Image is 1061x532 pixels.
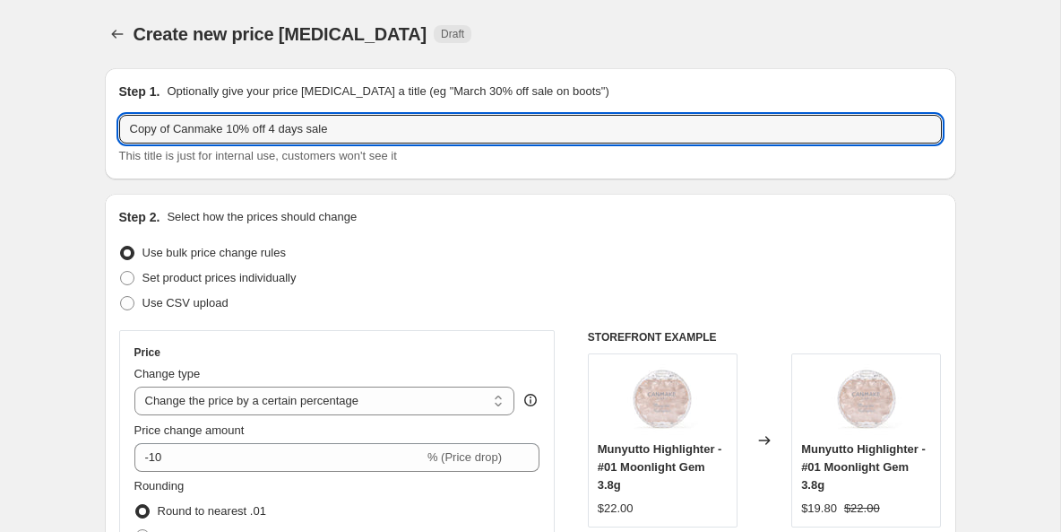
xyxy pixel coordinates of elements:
span: Round to nearest .01 [158,504,266,518]
span: Munyutto Highlighter -#01 Moonlight Gem 3.8g [801,442,926,492]
p: Select how the prices should change [167,208,357,226]
div: $22.00 [598,500,634,518]
div: help [522,391,539,409]
span: Use bulk price change rules [142,246,286,259]
div: $19.80 [801,500,837,518]
input: 30% off holiday sale [119,115,942,144]
button: Price change jobs [105,22,130,47]
span: % (Price drop) [427,450,502,464]
img: KoreanJapanTaiwan_otherAsianSkinBeautyCANMAKECREAMHIGHLIGHTER-_01_LUMINOUSBEIGEisavailableinTheCo... [831,363,902,435]
span: Draft [441,27,464,41]
h2: Step 2. [119,208,160,226]
strike: $22.00 [844,500,880,518]
p: Optionally give your price [MEDICAL_DATA] a title (eg "March 30% off sale on boots") [167,83,608,100]
span: Use CSV upload [142,296,229,310]
h6: STOREFRONT EXAMPLE [588,330,942,344]
input: -15 [134,443,424,472]
span: Price change amount [134,423,245,437]
img: KoreanJapanTaiwan_otherAsianSkinBeautyCANMAKECREAMHIGHLIGHTER-_01_LUMINOUSBEIGEisavailableinTheCo... [626,363,698,435]
span: Rounding [134,479,185,493]
span: This title is just for internal use, customers won't see it [119,149,397,162]
h3: Price [134,345,160,360]
span: Create new price [MEDICAL_DATA] [134,24,427,44]
span: Munyutto Highlighter -#01 Moonlight Gem 3.8g [598,442,722,492]
h2: Step 1. [119,83,160,100]
span: Change type [134,367,201,380]
span: Set product prices individually [142,271,297,284]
